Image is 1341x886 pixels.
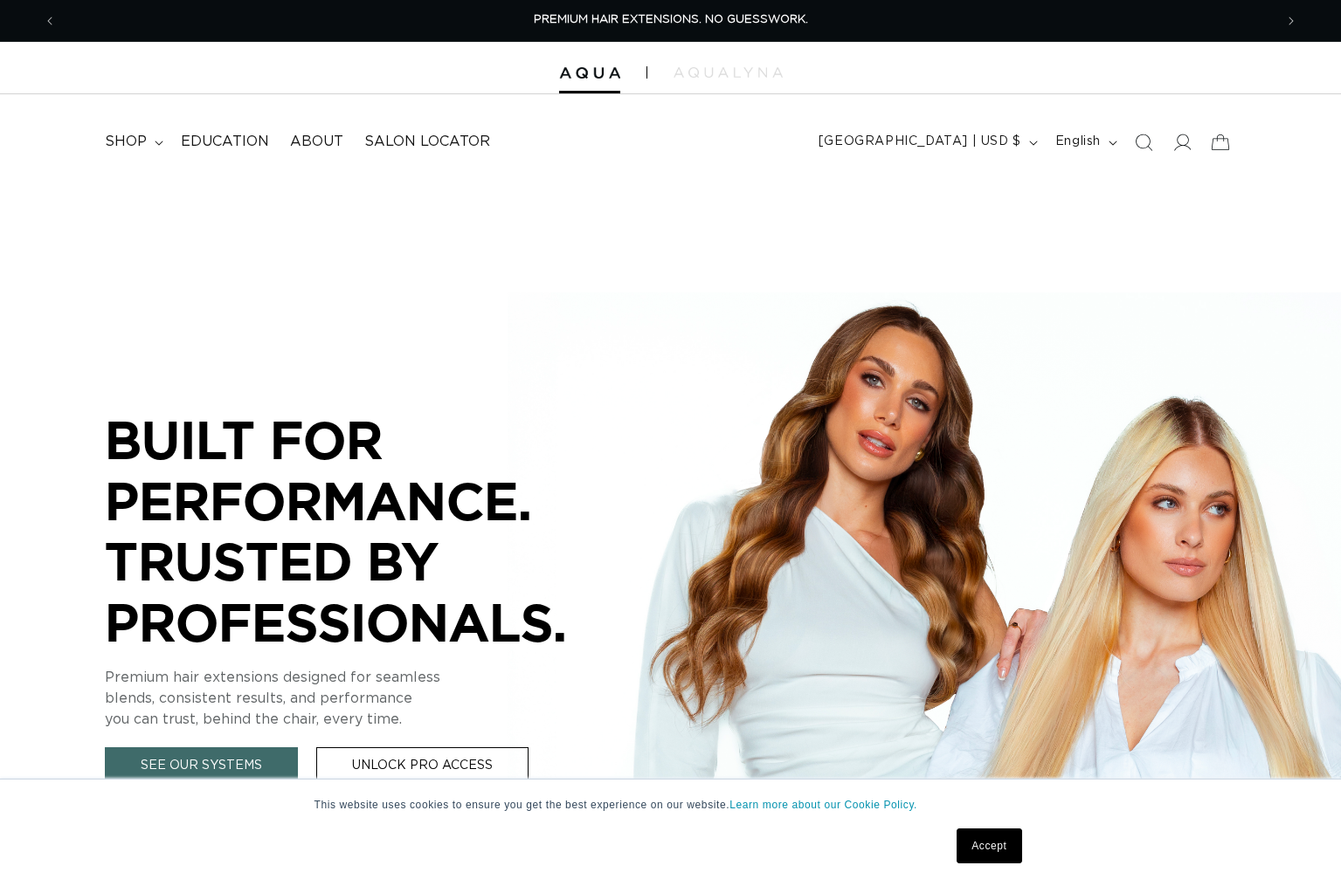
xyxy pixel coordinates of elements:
[729,799,917,811] a: Learn more about our Cookie Policy.
[315,797,1027,813] p: This website uses cookies to ensure you get the best experience on our website.
[354,122,501,161] a: Salon Locator
[819,133,1021,151] span: [GEOGRAPHIC_DATA] | USD $
[94,122,170,161] summary: shop
[674,67,783,78] img: aqualyna.com
[1272,4,1310,38] button: Next announcement
[290,133,343,151] span: About
[105,133,147,151] span: shop
[316,747,529,785] a: Unlock Pro Access
[957,828,1021,863] a: Accept
[1055,133,1101,151] span: English
[181,133,269,151] span: Education
[105,747,298,785] a: See Our Systems
[1045,126,1124,159] button: English
[170,122,280,161] a: Education
[1124,123,1163,161] summary: Search
[105,667,629,730] p: Premium hair extensions designed for seamless blends, consistent results, and performance you can...
[105,409,629,652] p: BUILT FOR PERFORMANCE. TRUSTED BY PROFESSIONALS.
[31,4,69,38] button: Previous announcement
[808,126,1045,159] button: [GEOGRAPHIC_DATA] | USD $
[534,14,808,25] span: PREMIUM HAIR EXTENSIONS. NO GUESSWORK.
[364,133,490,151] span: Salon Locator
[280,122,354,161] a: About
[559,67,620,79] img: Aqua Hair Extensions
